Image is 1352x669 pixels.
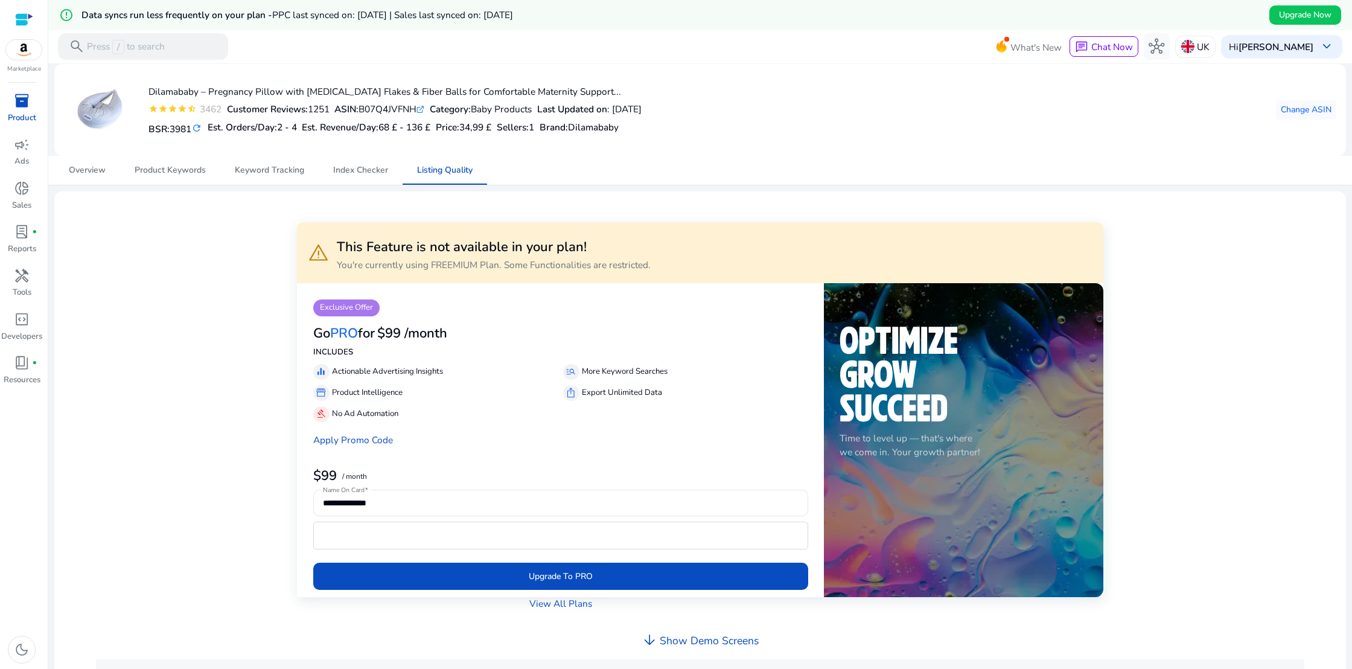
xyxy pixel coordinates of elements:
[1276,100,1336,120] button: Change ASIN
[8,112,36,124] p: Product
[14,93,30,109] span: inventory_2
[227,103,308,115] b: Customer Reviews:
[63,71,92,79] div: Dominio
[277,121,297,133] span: 2 - 4
[566,367,576,377] span: manage_search
[19,19,29,29] img: logo_orange.svg
[436,122,491,133] h5: Price:
[135,166,206,174] span: Product Keywords
[330,324,358,342] span: PRO
[272,8,513,21] span: PPC last synced on: [DATE] | Sales last synced on: [DATE]
[1319,39,1334,54] span: keyboard_arrow_down
[332,366,443,378] p: Actionable Advertising Insights
[6,40,42,60] img: amazon.svg
[14,224,30,240] span: lab_profile
[316,409,327,420] span: gavel
[313,299,380,317] p: Exclusive Offer
[308,242,329,263] span: warning
[417,166,473,174] span: Listing Quality
[529,597,592,610] a: View All Plans
[14,137,30,153] span: campaign
[177,104,187,114] mat-icon: star
[430,102,532,116] div: Baby Products
[537,103,607,115] b: Last Updated on
[81,10,513,21] h5: Data syncs run less frequently on your plan -
[1144,33,1170,60] button: hub
[59,8,74,22] mat-icon: error_outline
[197,102,222,116] div: 3462
[14,355,30,371] span: book_4
[1149,39,1164,54] span: hub
[69,166,106,174] span: Overview
[1197,36,1210,57] p: UK
[320,523,802,548] iframe: Secure card payment input frame
[148,104,158,114] mat-icon: star
[191,122,202,135] mat-icon: refresh
[14,181,30,196] span: donut_small
[13,287,31,299] p: Tools
[32,229,37,235] span: fiber_manual_record
[14,312,30,327] span: code_blocks
[77,87,123,132] img: 41uXN0-QEmL._AC_US100_.jpg
[342,473,367,481] p: / month
[1070,36,1138,57] button: chatChat Now
[430,103,471,115] b: Category:
[459,121,491,133] span: 34,99 £
[1269,5,1341,25] button: Upgrade Now
[50,70,60,80] img: tab_domain_overview_orange.svg
[1075,40,1088,54] span: chat
[497,122,534,133] h5: Sellers:
[31,31,173,41] div: [PERSON_NAME]: [DOMAIN_NAME]
[313,467,337,485] b: $99
[840,431,1087,459] p: Time to level up — that's where we come in. Your growth partner!
[540,122,619,133] h5: :
[378,121,430,133] span: 68 £ - 136 £
[1091,40,1133,53] span: Chat Now
[1010,37,1062,58] span: What's New
[529,570,593,583] span: Upgrade To PRO
[168,104,177,114] mat-icon: star
[32,360,37,366] span: fiber_manual_record
[1181,40,1194,53] img: uk.svg
[170,123,191,135] span: 3981
[302,122,430,133] h5: Est. Revenue/Day:
[323,485,365,494] mat-label: Name On Card
[377,325,447,341] h3: $99 /month
[148,121,202,135] h5: BSR:
[313,347,808,359] p: INCLUDES
[158,104,168,114] mat-icon: star
[660,635,759,647] h4: Show Demo Screens
[187,104,197,114] mat-icon: star_half
[337,258,651,272] p: You're currently using FREEMIUM Plan. Some Functionalities are restricted.
[332,387,403,399] p: Product Intelligence
[12,200,31,212] p: Sales
[568,121,619,133] span: Dilamababy
[1279,8,1331,21] span: Upgrade Now
[1239,40,1313,53] b: [PERSON_NAME]
[235,166,304,174] span: Keyword Tracking
[208,122,297,133] h5: Est. Orders/Day:
[313,434,393,446] a: Apply Promo Code
[1281,103,1331,116] span: Change ASIN
[1229,42,1313,51] p: Hi
[566,388,576,399] span: ios_share
[69,39,84,54] span: search
[642,632,657,648] span: arrow_downward
[8,243,36,255] p: Reports
[227,102,330,116] div: 1251
[334,102,424,116] div: B07Q4JVFNH
[112,40,124,54] span: /
[337,239,651,255] h3: This Feature is not available in your plan!
[34,19,59,29] div: v 4.0.25
[332,408,398,420] p: No Ad Automation
[540,121,566,133] span: Brand
[529,121,534,133] span: 1
[582,387,662,399] p: Export Unlimited Data
[4,374,40,386] p: Resources
[14,642,30,658] span: dark_mode
[313,325,375,341] h3: Go for
[333,166,388,174] span: Index Checker
[87,40,165,54] p: Press to search
[313,563,808,590] button: Upgrade To PRO
[148,86,642,97] h4: Dilamababy – Pregnancy Pillow with [MEDICAL_DATA] Flakes & Fiber Balls for Comfortable Maternity ...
